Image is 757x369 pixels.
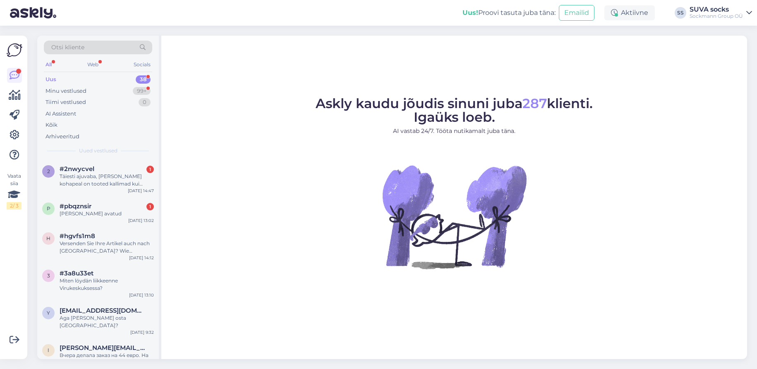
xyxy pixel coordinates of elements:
[132,59,152,70] div: Socials
[60,240,154,255] div: Versenden Sie Ihre Artikel auch nach [GEOGRAPHIC_DATA]? Wie [PERSON_NAME] sind die Vetsandkosten ...
[46,121,57,129] div: Kõik
[690,6,752,19] a: SUVA socksSockmann Group OÜ
[129,292,154,298] div: [DATE] 13:10
[60,314,154,329] div: Aga [PERSON_NAME] osta [GEOGRAPHIC_DATA]?
[60,307,146,314] span: yloilomets@gmail.com
[130,329,154,335] div: [DATE] 9:32
[462,9,478,17] b: Uus!
[7,202,22,210] div: 2 / 3
[47,310,50,316] span: y
[146,166,154,173] div: 1
[46,235,50,241] span: h
[604,5,655,20] div: Aktiivne
[462,8,556,18] div: Proovi tasuta juba täna:
[316,127,593,135] p: AI vastab 24/7. Tööta nutikamalt juba täna.
[7,42,22,58] img: Askly Logo
[60,232,95,240] span: #hgvfs1m8
[60,352,154,367] div: Вчера делала заказ на 44 евро. На вашем сайте сказано, что начиная с 40 евро, доставка бесплатная...
[690,6,743,13] div: SUVA socks
[522,95,547,111] span: 287
[60,210,154,217] div: [PERSON_NAME] avatud
[47,168,50,174] span: 2
[60,344,146,352] span: inna.kozlovskaja@gmail.com
[133,87,151,95] div: 99+
[47,273,50,279] span: 3
[48,347,49,353] span: i
[60,203,91,210] span: #pbqznsir
[79,147,117,154] span: Uued vestlused
[129,255,154,261] div: [DATE] 14:12
[146,203,154,210] div: 1
[51,43,84,52] span: Otsi kliente
[128,188,154,194] div: [DATE] 14:47
[316,95,593,125] span: Askly kaudu jõudis sinuni juba klienti. Igaüks loeb.
[46,133,79,141] div: Arhiveeritud
[139,98,151,106] div: 0
[86,59,100,70] div: Web
[136,75,151,84] div: 38
[60,270,93,277] span: #3a8u33et
[47,205,50,212] span: p
[60,173,154,188] div: Täiesti ajuvaba, [PERSON_NAME] kohapeal on tooted kallimad kui epoes, milleks siis üldse reaalne ...
[60,277,154,292] div: Miten löydän liikkeenne Virukeskuksessa?
[44,59,53,70] div: All
[559,5,594,21] button: Emailid
[690,13,743,19] div: Sockmann Group OÜ
[46,98,86,106] div: Tiimi vestlused
[7,172,22,210] div: Vaata siia
[46,75,56,84] div: Uus
[60,165,94,173] span: #2nwycvel
[675,7,686,19] div: SS
[128,217,154,224] div: [DATE] 13:02
[46,110,76,118] div: AI Assistent
[380,142,529,291] img: No Chat active
[46,87,86,95] div: Minu vestlused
